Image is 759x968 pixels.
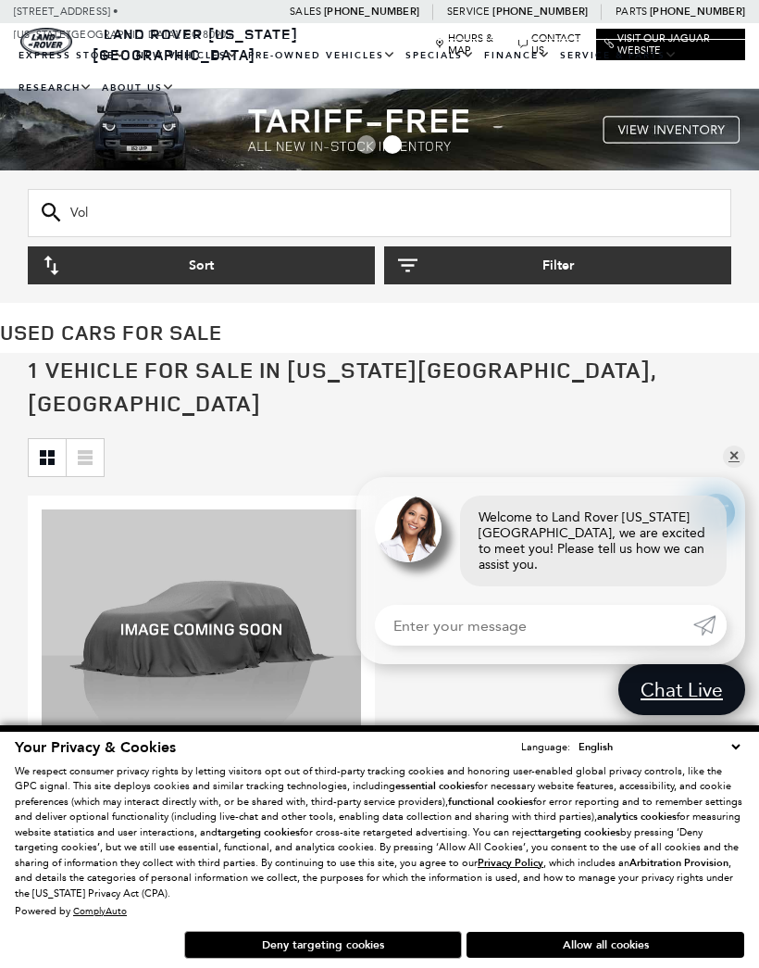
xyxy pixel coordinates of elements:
span: Your Privacy & Cookies [15,737,176,758]
img: 2021 Volvo XC60 T6 Inscription [42,509,361,749]
button: Allow all cookies [467,932,744,958]
input: Search Inventory [28,189,731,237]
a: land-rover [20,28,72,56]
a: [PHONE_NUMBER] [492,5,588,19]
span: Go to slide 1 [357,135,376,154]
span: 1 Vehicle for Sale in [US_STATE][GEOGRAPHIC_DATA], [GEOGRAPHIC_DATA] [28,355,656,418]
p: We respect consumer privacy rights by letting visitors opt out of third-party tracking cookies an... [15,764,744,902]
a: Hours & Map [435,32,509,57]
a: Research [14,72,97,105]
input: Enter your message [375,605,693,646]
strong: essential cookies [395,779,475,793]
strong: Arbitration Provision [629,856,728,870]
strong: analytics cookies [597,810,677,823]
a: [STREET_ADDRESS] • [US_STATE][GEOGRAPHIC_DATA], CO 80905 [14,6,231,41]
div: Welcome to Land Rover [US_STATE][GEOGRAPHIC_DATA], we are excited to meet you! Please tell us how... [460,496,727,586]
a: Grid View [29,439,66,476]
a: ComplyAuto [73,905,127,917]
img: Agent profile photo [375,496,442,562]
div: Language: [521,742,570,752]
a: [PHONE_NUMBER] [650,5,745,19]
a: Visit Our Jaguar Website [604,32,737,57]
a: Service & Parts [555,40,682,72]
strong: targeting cookies [218,825,300,839]
select: Language Select [574,738,744,756]
u: Privacy Policy [478,856,543,870]
nav: Main Navigation [14,40,745,105]
span: Chat Live [631,677,732,702]
a: New Vehicles [131,40,243,72]
strong: targeting cookies [538,825,620,839]
img: Land Rover [20,28,72,56]
a: Pre-Owned Vehicles [243,40,401,72]
a: Finance [479,40,555,72]
strong: functional cookies [448,795,533,809]
a: Specials [401,40,479,72]
button: Sort [28,246,375,284]
a: Land Rover [US_STATE][GEOGRAPHIC_DATA] [93,24,298,65]
a: Chat Live [618,664,745,715]
button: Filter [384,246,731,284]
a: EXPRESS STORE [14,40,131,72]
a: About Us [97,72,180,105]
span: Go to slide 2 [383,135,402,154]
div: Powered by [15,906,127,917]
a: [PHONE_NUMBER] [324,5,419,19]
a: Contact Us [518,32,587,57]
a: Submit [693,605,727,646]
button: Deny targeting cookies [184,931,462,959]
